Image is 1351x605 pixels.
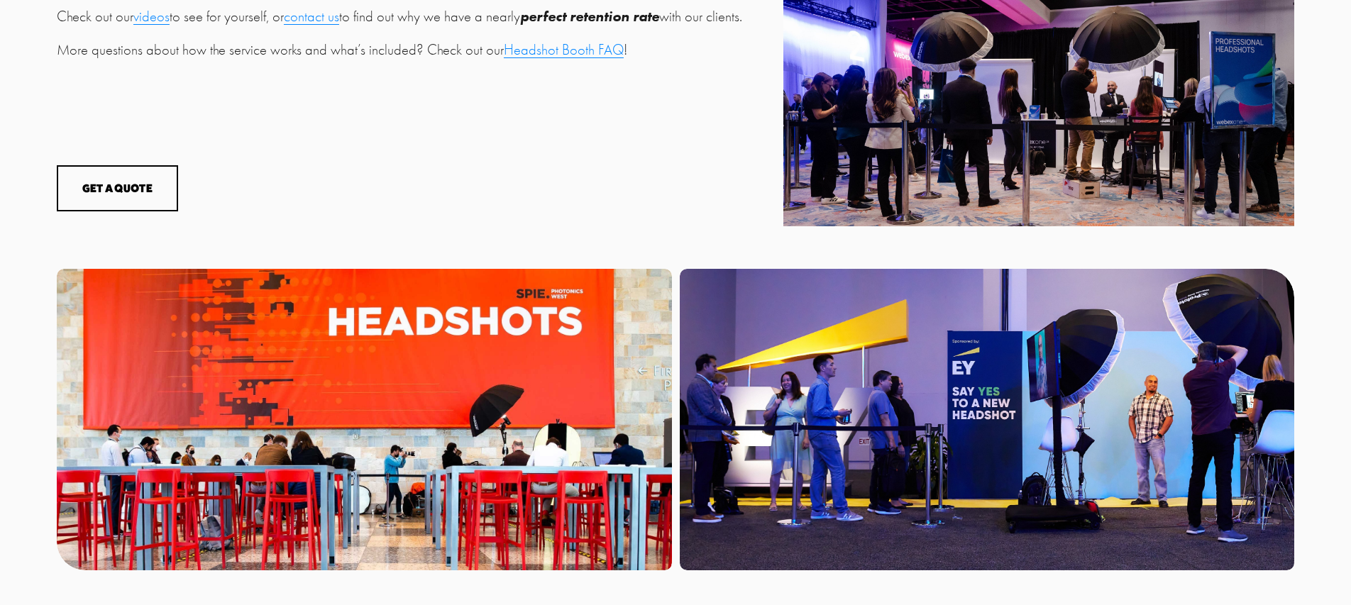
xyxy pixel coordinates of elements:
[57,6,776,28] p: Check out our to see for yourself, or to find out why we have a nearly with our clients.
[57,39,776,61] p: More questions about how the service works and what’s included? Check out our !
[504,41,624,58] a: Headshot Booth FAQ
[284,8,339,25] a: contact us
[57,165,178,211] button: Get a Quote
[133,8,170,25] a: videos
[520,7,659,25] em: perfect retention rate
